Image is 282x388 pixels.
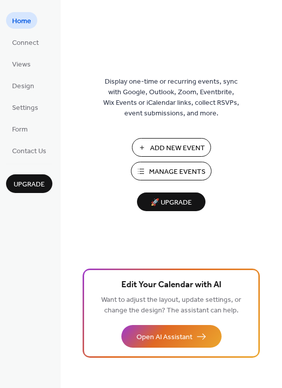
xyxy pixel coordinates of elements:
[12,38,39,48] span: Connect
[137,192,205,211] button: 🚀 Upgrade
[149,167,205,177] span: Manage Events
[12,146,46,157] span: Contact Us
[136,332,192,343] span: Open AI Assistant
[103,77,239,119] span: Display one-time or recurring events, sync with Google, Outlook, Zoom, Eventbrite, Wix Events or ...
[6,99,44,115] a: Settings
[14,179,45,190] span: Upgrade
[6,12,37,29] a: Home
[6,174,52,193] button: Upgrade
[12,103,38,113] span: Settings
[6,34,45,50] a: Connect
[12,59,31,70] span: Views
[6,142,52,159] a: Contact Us
[6,55,37,72] a: Views
[131,162,211,180] button: Manage Events
[143,196,199,210] span: 🚀 Upgrade
[12,81,34,92] span: Design
[132,138,211,157] button: Add New Event
[12,16,31,27] span: Home
[12,124,28,135] span: Form
[6,77,40,94] a: Design
[121,325,222,348] button: Open AI Assistant
[101,293,241,317] span: Want to adjust the layout, update settings, or change the design? The assistant can help.
[6,120,34,137] a: Form
[150,143,205,154] span: Add New Event
[121,278,222,292] span: Edit Your Calendar with AI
